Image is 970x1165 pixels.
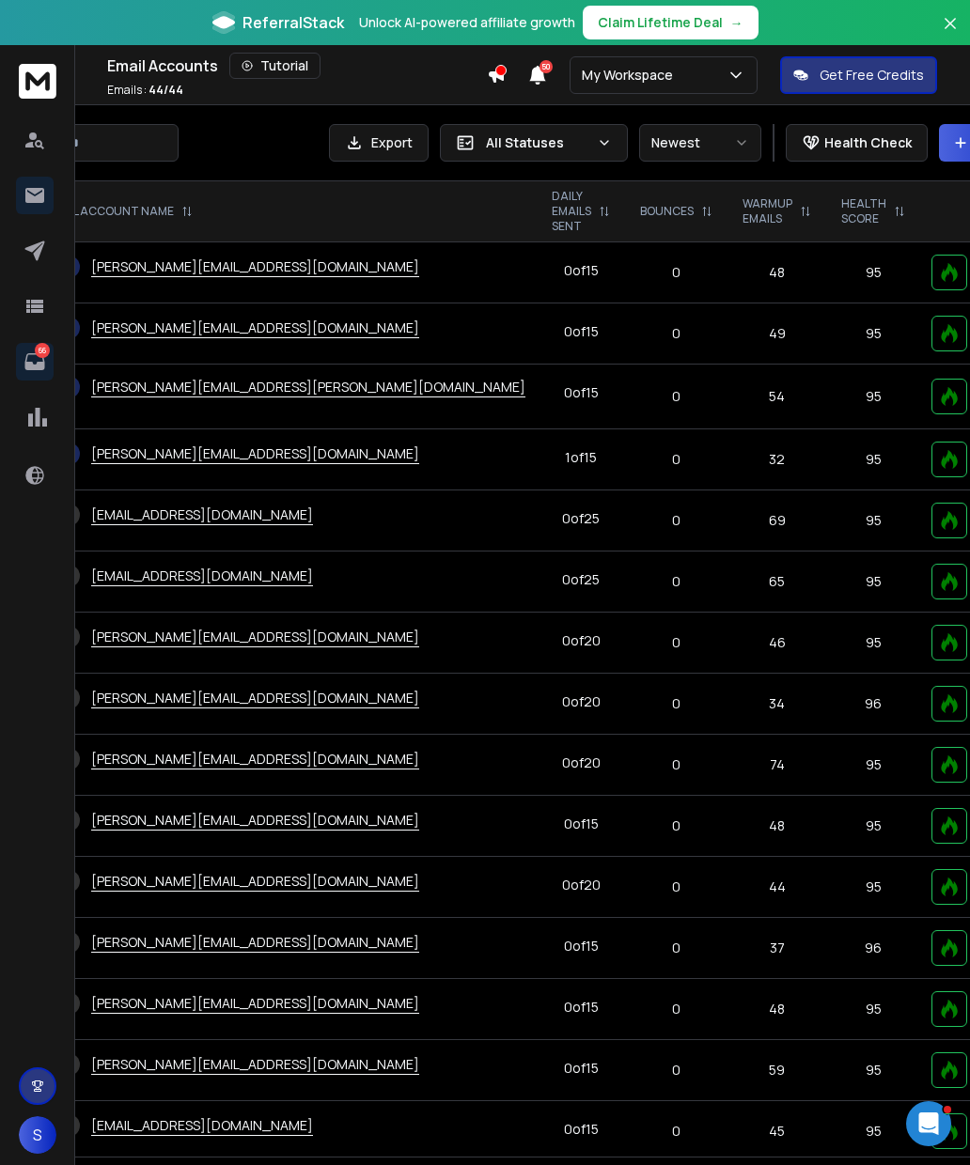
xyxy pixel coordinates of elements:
p: 0 [636,755,716,774]
p: 0 [636,263,716,282]
button: Tutorial [229,53,321,79]
p: Get Free Credits [820,66,924,85]
p: DAILY EMAILS SENT [552,189,591,234]
div: 0 of 15 [564,322,599,341]
div: 0 of 20 [562,753,601,772]
td: 95 [826,735,920,796]
p: 0 [636,387,716,406]
button: Export [329,124,429,162]
td: 54 [727,365,826,429]
p: 0 [636,1000,716,1018]
div: 0 of 15 [564,1120,599,1139]
p: 0 [636,572,716,591]
div: 0 of 20 [562,692,601,711]
p: WARMUP EMAILS [743,196,792,226]
button: Get Free Credits [780,56,937,94]
p: 0 [636,633,716,652]
p: My Workspace [582,66,681,85]
button: S [19,1116,56,1154]
div: 0 of 25 [562,509,600,528]
p: Emails : [107,83,183,98]
td: 95 [826,242,920,303]
p: Unlock AI-powered affiliate growth [359,13,575,32]
td: 95 [826,1101,920,1162]
td: 46 [727,613,826,674]
td: 45 [727,1101,826,1162]
p: 0 [636,511,716,530]
div: 0 of 25 [562,570,600,589]
td: 95 [826,490,920,551]
div: 0 of 20 [562,631,601,650]
p: Health Check [824,133,912,152]
td: 96 [826,918,920,979]
button: Close banner [938,11,962,56]
button: Health Check [786,124,928,162]
td: 69 [727,490,826,551]
p: 0 [636,1122,716,1141]
p: 0 [636,939,716,957]
iframe: Intercom live chat [906,1101,951,1146]
span: 44 / 44 [149,82,183,98]
p: 0 [636,324,716,343]
td: 44 [727,857,826,918]
td: 34 [727,674,826,735]
div: 0 of 15 [564,261,599,280]
span: 50 [540,60,553,73]
p: 0 [636,450,716,469]
td: 95 [826,303,920,365]
td: 95 [826,551,920,613]
td: 48 [727,242,826,303]
td: 95 [826,796,920,857]
div: 0 of 20 [562,876,601,894]
td: 32 [727,429,826,490]
td: 95 [826,857,920,918]
button: Newest [639,124,761,162]
td: 95 [826,1040,920,1101]
p: HEALTH SCORE [841,196,886,226]
td: 65 [727,551,826,613]
div: 0 of 15 [564,937,599,955]
td: 95 [826,365,920,429]
p: 0 [636,878,716,896]
td: 48 [727,796,826,857]
p: 0 [636,694,716,713]
span: → [730,13,743,32]
div: 0 of 15 [564,998,599,1017]
p: BOUNCES [640,204,694,219]
p: 66 [35,343,50,358]
div: 1 of 15 [565,448,597,467]
div: 0 of 15 [564,1059,599,1078]
p: 0 [636,816,716,835]
td: 96 [826,674,920,735]
a: 66 [16,343,54,381]
div: 0 of 15 [564,815,599,833]
span: ReferralStack [242,11,344,34]
td: 37 [727,918,826,979]
td: 95 [826,429,920,490]
p: 0 [636,1061,716,1080]
div: Email Accounts [107,53,487,79]
td: 48 [727,979,826,1040]
td: 49 [727,303,826,365]
div: EMAIL ACCOUNT NAME [46,204,193,219]
td: 95 [826,979,920,1040]
button: Claim Lifetime Deal→ [583,6,759,39]
td: 95 [826,613,920,674]
td: 74 [727,735,826,796]
td: 59 [727,1040,826,1101]
p: All Statuses [486,133,589,152]
div: 0 of 15 [564,383,599,402]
